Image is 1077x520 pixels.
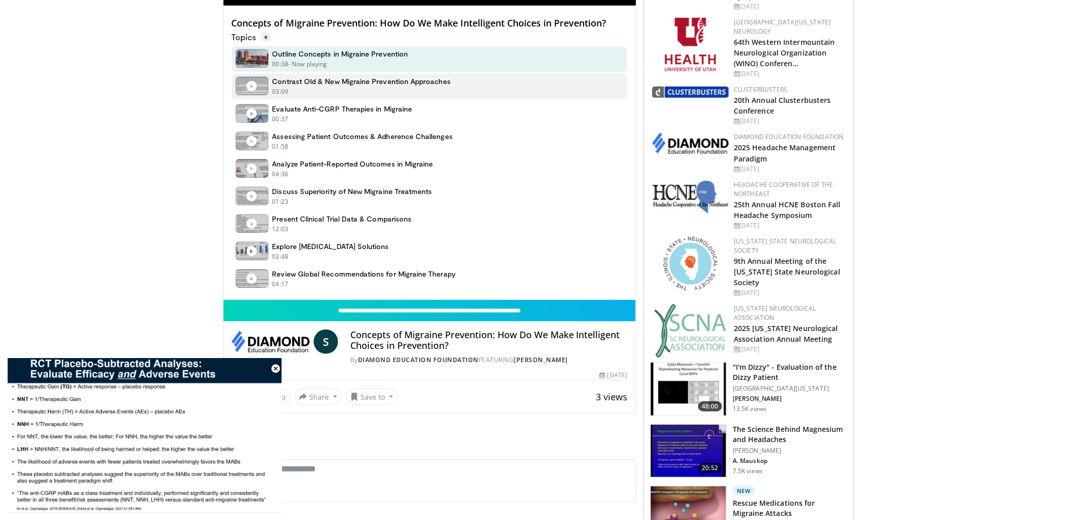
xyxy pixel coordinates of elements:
p: 01:58 [272,142,289,151]
span: 20:52 [698,463,723,473]
img: 6ee4b01d-3379-4678-8287-e03ad5f5300f.150x105_q85_crop-smart_upscale.jpg [651,425,726,478]
div: [DATE] [734,288,845,297]
a: Diamond Education Foundation [358,355,479,364]
div: [DATE] [734,2,845,11]
a: 25th Annual HCNE Boston Fall Headache Symposium [734,200,841,220]
h4: Analyze Patient-Reported Outcomes in Migraine [272,159,433,169]
p: 04:17 [272,280,289,289]
a: Headache Cooperative of the Northeast [734,180,834,198]
p: 12:03 [272,225,289,234]
a: [GEOGRAPHIC_DATA][US_STATE] Neurology [734,18,831,36]
p: 00:38 [272,60,289,69]
div: [DATE] [734,117,845,126]
p: New [733,486,755,496]
a: 2025 [US_STATE] Neurological Association Annual Meeting [734,323,838,344]
img: 6c52f715-17a6-4da1-9b6c-8aaf0ffc109f.jpg.150x105_q85_autocrop_double_scale_upscale_version-0.2.jpg [652,180,729,214]
button: Close [265,358,286,379]
img: d0406666-9e5f-4b94-941b-f1257ac5ccaf.png.150x105_q85_autocrop_double_scale_upscale_version-0.2.png [652,132,729,154]
h4: Review Global Recommendations for Migraine Therapy [272,269,456,279]
a: 9th Annual Meeting of the [US_STATE] State Neurological Society [734,256,840,287]
button: Save to [346,389,398,405]
a: 20th Annual Clusterbusters Conference [734,95,831,116]
a: Diamond Education Foundation [734,132,844,141]
img: 5373e1fe-18ae-47e7-ad82-0c604b173657.150x105_q85_crop-smart_upscale.jpg [651,363,726,416]
a: 64th Western Intermountain Neurological Organization (WINO) Conferen… [734,37,835,68]
span: 3 views [596,391,627,403]
a: S [314,330,338,354]
h4: Contrast Old & New Migraine Prevention Approaches [272,77,451,86]
span: 48:00 [698,401,723,412]
p: [PERSON_NAME] [733,395,847,403]
p: 04:36 [272,170,289,179]
a: [PERSON_NAME] [514,355,568,364]
div: [DATE] [734,345,845,354]
a: 2025 Headache Management Paradigm [734,143,836,163]
span: Comments 0 [223,438,637,451]
h3: The Science Behind Magnesium and Headaches [733,424,847,445]
img: d3be30b6-fe2b-4f13-a5b4-eba975d75fdd.png.150x105_q85_autocrop_double_scale_upscale_version-0.2.png [652,87,729,98]
p: 7.5K views [733,467,763,475]
h4: Concepts of Migraine Prevention: How Do We Make Intelligent Choices in Prevention? [232,18,628,29]
img: f6362829-b0a3-407d-a044-59546adfd345.png.150x105_q85_autocrop_double_scale_upscale_version-0.2.png [665,18,716,71]
p: Topics [232,32,271,42]
button: Share [295,389,342,405]
div: [DATE] [734,165,845,174]
div: [DATE] [600,371,627,380]
img: 71a8b48c-8850-4916-bbdd-e2f3ccf11ef9.png.150x105_q85_autocrop_double_scale_upscale_version-0.2.png [664,237,717,290]
div: [DATE] [734,221,845,230]
p: [GEOGRAPHIC_DATA][US_STATE] [733,385,847,393]
h4: Present Clinical Trial Data & Comparisons [272,214,412,224]
h4: Assessing Patient Outcomes & Adherence Challenges [272,132,453,141]
p: 03:48 [272,252,289,261]
p: [PERSON_NAME] [733,447,847,455]
p: 00:37 [272,115,289,124]
h4: Discuss Superiority of New Migraine Treatments [272,187,432,196]
video-js: Video Player [7,358,282,513]
img: Diamond Education Foundation [232,330,310,354]
a: 20:52 The Science Behind Magnesium and Headaches [PERSON_NAME] A. Mauskop 7.5K views [650,424,847,478]
p: - Now playing [288,60,327,69]
p: 01:23 [272,197,289,206]
h4: Evaluate Anti-CGRP Therapies in Migraine [272,104,412,114]
h4: Explore [MEDICAL_DATA] Solutions [272,242,389,251]
p: A. Mauskop [733,457,847,465]
h3: "I'm Dizzy" - Evaluation of the Dizzy Patient [733,362,847,382]
h4: Outline Concepts in Migraine Prevention [272,49,408,59]
a: [US_STATE] State Neurological Society [734,237,837,255]
p: 03:09 [272,87,289,96]
a: Clusterbusters [734,85,787,94]
div: [DATE] [734,69,845,78]
h3: Rescue Medications for Migraine Attacks [733,498,847,518]
img: b123db18-9392-45ae-ad1d-42c3758a27aa.jpg.150x105_q85_autocrop_double_scale_upscale_version-0.2.jpg [654,304,727,358]
h4: Concepts of Migraine Prevention: How Do We Make Intelligent Choices in Prevention? [350,330,627,351]
a: 48:00 "I'm Dizzy" - Evaluation of the Dizzy Patient [GEOGRAPHIC_DATA][US_STATE] [PERSON_NAME] 13.... [650,362,847,416]
p: 13.5K views [733,405,766,413]
span: 9 [260,32,271,42]
a: [US_STATE] Neurological Association [734,304,816,322]
div: By FEATURING [350,355,627,365]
